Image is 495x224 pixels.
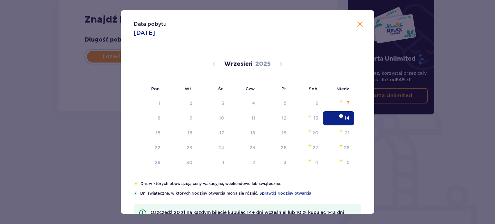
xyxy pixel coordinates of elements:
[134,29,155,37] p: [DATE]
[134,96,165,111] td: Not available. poniedziałek, 1 września 2025
[260,96,291,111] td: Not available. piątek, 5 września 2025
[284,100,286,106] div: 5
[281,86,287,91] small: Pt.
[165,96,197,111] td: Not available. wtorek, 2 września 2025
[315,100,318,106] div: 6
[159,100,160,106] div: 1
[252,100,255,106] div: 4
[189,100,192,106] div: 2
[221,100,224,106] div: 3
[224,60,253,68] p: Wrzesień
[246,86,256,91] small: Czw.
[255,60,271,68] p: 2025
[197,96,229,111] td: Not available. środa, 3 września 2025
[151,86,161,91] small: Pon.
[218,86,224,91] small: Śr.
[185,86,192,91] small: Wt.
[291,96,323,111] td: Not available. sobota, 6 września 2025
[309,86,319,91] small: Sob.
[121,47,374,181] div: Calendar
[336,86,350,91] small: Niedz.
[134,21,167,28] p: Data pobytu
[323,96,354,111] td: niedziela, 7 września 2025
[229,96,260,111] td: Not available. czwartek, 4 września 2025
